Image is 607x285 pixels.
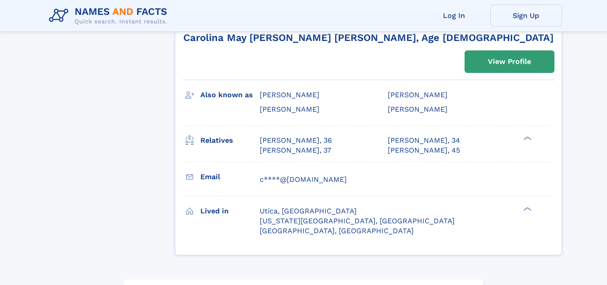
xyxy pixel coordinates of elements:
span: [PERSON_NAME] [388,105,447,113]
a: [PERSON_NAME], 34 [388,136,460,145]
span: [PERSON_NAME] [388,90,447,99]
span: [US_STATE][GEOGRAPHIC_DATA], [GEOGRAPHIC_DATA] [260,217,455,225]
div: View Profile [488,51,531,72]
a: Log In [418,5,490,27]
span: [PERSON_NAME] [260,90,319,99]
h3: Also known as [200,87,260,103]
a: [PERSON_NAME], 37 [260,145,331,155]
h3: Lived in [200,204,260,219]
h3: Relatives [200,133,260,148]
div: ❯ [522,136,532,141]
h3: Email [200,169,260,185]
span: [PERSON_NAME] [260,105,319,113]
span: Utica, [GEOGRAPHIC_DATA] [260,207,357,215]
a: [PERSON_NAME], 45 [388,145,460,155]
div: ❯ [522,206,532,212]
a: View Profile [465,51,554,72]
img: Logo Names and Facts [45,4,175,28]
a: Sign Up [490,5,562,27]
a: Carolina May [PERSON_NAME] [PERSON_NAME], Age [DEMOGRAPHIC_DATA] [183,32,554,43]
a: [PERSON_NAME], 36 [260,136,332,145]
span: [GEOGRAPHIC_DATA], [GEOGRAPHIC_DATA] [260,226,414,235]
